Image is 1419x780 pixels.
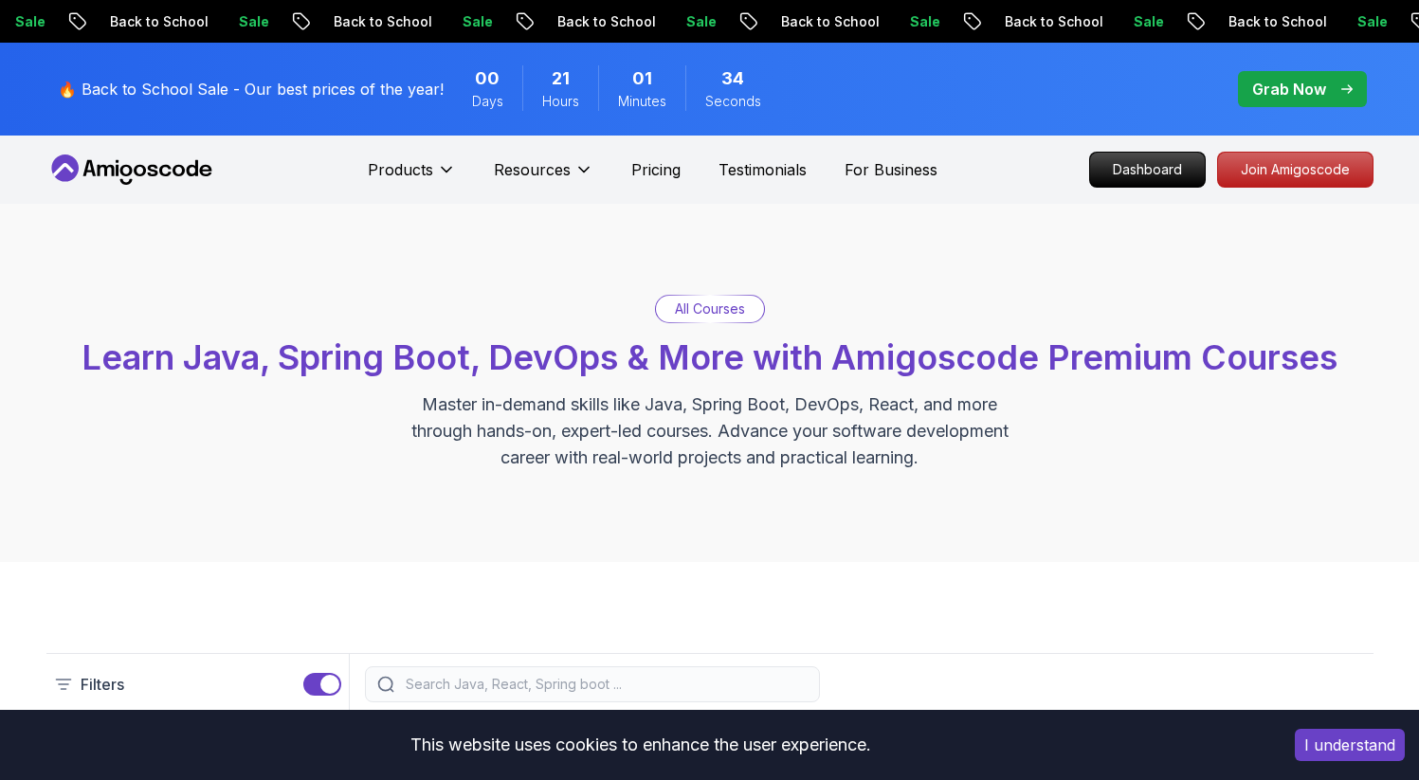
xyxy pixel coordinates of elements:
a: For Business [845,158,937,181]
p: Back to School [1,12,130,31]
p: Sale [1248,12,1309,31]
p: Products [368,158,433,181]
p: Back to School [225,12,354,31]
p: Sale [354,12,414,31]
p: Filters [81,673,124,696]
p: Back to School [672,12,801,31]
span: Hours [542,92,579,111]
p: Sale [1025,12,1085,31]
p: Dashboard [1090,153,1205,187]
p: Back to School [1119,12,1248,31]
span: 1 Minutes [632,65,652,92]
p: Grab Now [1252,78,1326,100]
a: Dashboard [1089,152,1206,188]
p: Sale [130,12,191,31]
span: 34 Seconds [721,65,744,92]
p: Resources [494,158,571,181]
a: Join Amigoscode [1217,152,1374,188]
span: Minutes [618,92,666,111]
p: Join Amigoscode [1218,153,1373,187]
button: Accept cookies [1295,729,1405,761]
p: Back to School [448,12,577,31]
p: 🔥 Back to School Sale - Our best prices of the year! [58,78,444,100]
a: Testimonials [719,158,807,181]
input: Search Java, React, Spring boot ... [402,675,808,694]
span: Seconds [705,92,761,111]
p: Sale [801,12,862,31]
div: This website uses cookies to enhance the user experience. [14,724,1266,766]
span: 0 Days [475,65,500,92]
p: Master in-demand skills like Java, Spring Boot, DevOps, React, and more through hands-on, expert-... [391,391,1028,471]
span: Learn Java, Spring Boot, DevOps & More with Amigoscode Premium Courses [82,336,1337,378]
a: Pricing [631,158,681,181]
p: All Courses [675,299,745,318]
p: Back to School [896,12,1025,31]
span: 21 Hours [552,65,570,92]
span: Days [472,92,503,111]
p: Sale [577,12,638,31]
button: Resources [494,158,593,196]
button: Products [368,158,456,196]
